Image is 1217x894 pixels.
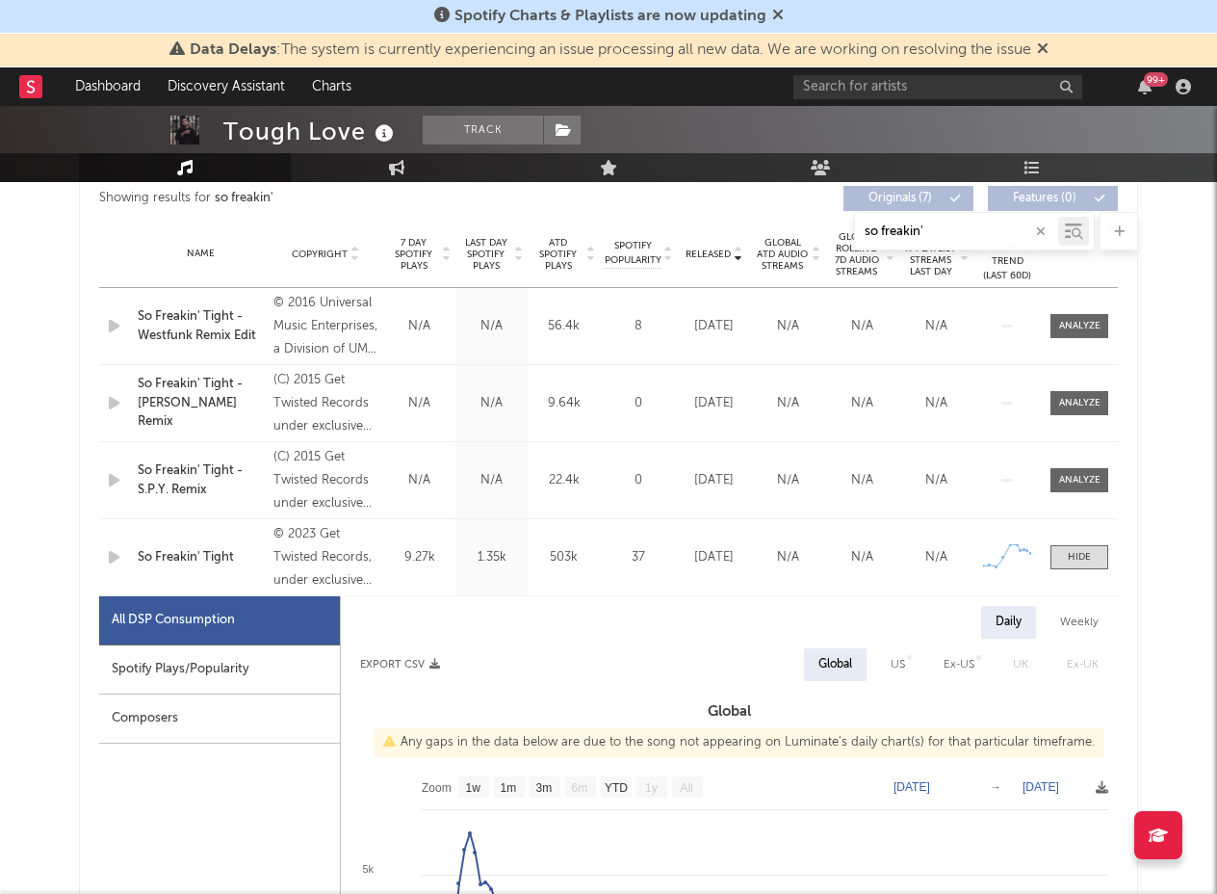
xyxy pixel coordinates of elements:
[423,116,543,145] button: Track
[532,548,595,567] div: 503k
[1037,42,1049,58] span: Dismiss
[532,237,583,272] span: ATD Spotify Plays
[298,67,365,106] a: Charts
[138,548,264,567] a: So Freakin' Tight
[374,728,1104,757] div: Any gaps in the data below are due to the song not appearing on Luminate's daily chart(s) for tha...
[138,307,264,345] a: So Freakin' Tight - Westfunk Remix Edit
[1046,606,1113,639] div: Weekly
[1138,79,1152,94] button: 99+
[605,548,672,567] div: 37
[460,471,523,490] div: N/A
[388,237,439,272] span: 7 Day Spotify Plays
[793,75,1082,99] input: Search for artists
[843,186,973,211] button: Originals(7)
[682,317,746,336] div: [DATE]
[460,317,523,336] div: N/A
[536,781,553,795] text: 3m
[572,781,588,795] text: 6m
[891,653,905,676] div: US
[501,781,517,795] text: 1m
[138,461,264,499] a: So Freakin' Tight - S.P.Y. Remix
[830,394,894,413] div: N/A
[904,231,957,277] span: Estimated % Playlist Streams Last Day
[138,375,264,432] a: So Freakin' Tight - [PERSON_NAME] Remix
[99,186,608,211] div: Showing results for
[682,394,746,413] div: [DATE]
[756,317,820,336] div: N/A
[830,548,894,567] div: N/A
[460,237,511,272] span: Last Day Spotify Plays
[190,42,1031,58] span: : The system is currently experiencing an issue processing all new data. We are working on resolv...
[944,653,974,676] div: Ex-US
[893,780,930,794] text: [DATE]
[772,9,784,24] span: Dismiss
[454,9,766,24] span: Spotify Charts & Playlists are now updating
[273,523,378,592] div: © 2023 Get Twisted Records, under exclusive licence to Universal Music Operations Limited
[682,471,746,490] div: [DATE]
[190,42,276,58] span: Data Delays
[645,781,658,795] text: 1y
[460,394,523,413] div: N/A
[605,781,628,795] text: YTD
[605,394,672,413] div: 0
[981,606,1036,639] div: Daily
[273,292,378,361] div: © 2016 Universal Music Enterprises, a Division of UMG Recordings, Inc.
[460,548,523,567] div: 1.35k
[1144,72,1168,87] div: 99 +
[273,369,378,438] div: (C) 2015 Get Twisted Records under exclusive licence to Island Records, a division of Universal M...
[605,471,672,490] div: 0
[112,609,235,632] div: All DSP Consumption
[830,231,883,277] span: Global Rolling 7D Audio Streams
[686,249,731,260] span: Released
[904,317,969,336] div: N/A
[273,446,378,515] div: (C) 2015 Get Twisted Records under exclusive licence to Island Records, a division of Universal M...
[388,394,451,413] div: N/A
[830,471,894,490] div: N/A
[904,548,969,567] div: N/A
[532,317,595,336] div: 56.4k
[341,700,1118,723] h3: Global
[756,548,820,567] div: N/A
[756,394,820,413] div: N/A
[362,863,374,875] text: 5k
[756,471,820,490] div: N/A
[99,695,340,744] div: Composers
[682,548,746,567] div: [DATE]
[154,67,298,106] a: Discovery Assistant
[605,239,661,268] span: Spotify Popularity
[904,471,969,490] div: N/A
[466,781,481,795] text: 1w
[680,781,692,795] text: All
[1000,193,1089,204] span: Features ( 0 )
[292,249,348,260] span: Copyright
[990,780,1001,794] text: →
[1023,780,1059,794] text: [DATE]
[215,187,273,210] div: so freakin'
[532,471,595,490] div: 22.4k
[532,394,595,413] div: 9.64k
[388,317,451,336] div: N/A
[99,596,340,645] div: All DSP Consumption
[818,653,852,676] div: Global
[856,193,945,204] span: Originals ( 7 )
[904,394,969,413] div: N/A
[756,237,809,272] span: Global ATD Audio Streams
[978,225,1036,283] div: Global Streaming Trend (Last 60D)
[99,645,340,695] div: Spotify Plays/Popularity
[388,471,451,490] div: N/A
[388,548,451,567] div: 9.27k
[422,781,452,795] text: Zoom
[988,186,1118,211] button: Features(0)
[830,317,894,336] div: N/A
[360,659,440,670] button: Export CSV
[855,224,1058,240] input: Search by song name or URL
[62,67,154,106] a: Dashboard
[138,247,264,261] div: Name
[223,116,399,147] div: Tough Love
[605,317,672,336] div: 8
